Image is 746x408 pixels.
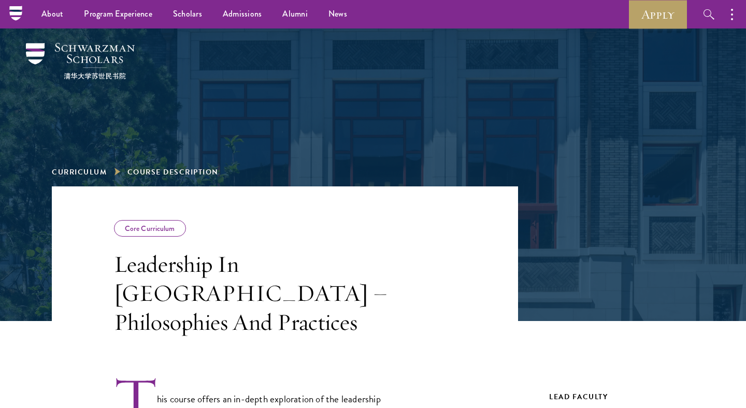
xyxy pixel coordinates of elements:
h3: Leadership In [GEOGRAPHIC_DATA] – Philosophies And Practices [114,250,409,337]
img: Schwarzman Scholars [26,43,135,79]
a: Curriculum [52,167,107,178]
div: Core Curriculum [114,220,186,237]
div: Lead Faculty [549,390,694,403]
span: Course Description [127,167,219,178]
